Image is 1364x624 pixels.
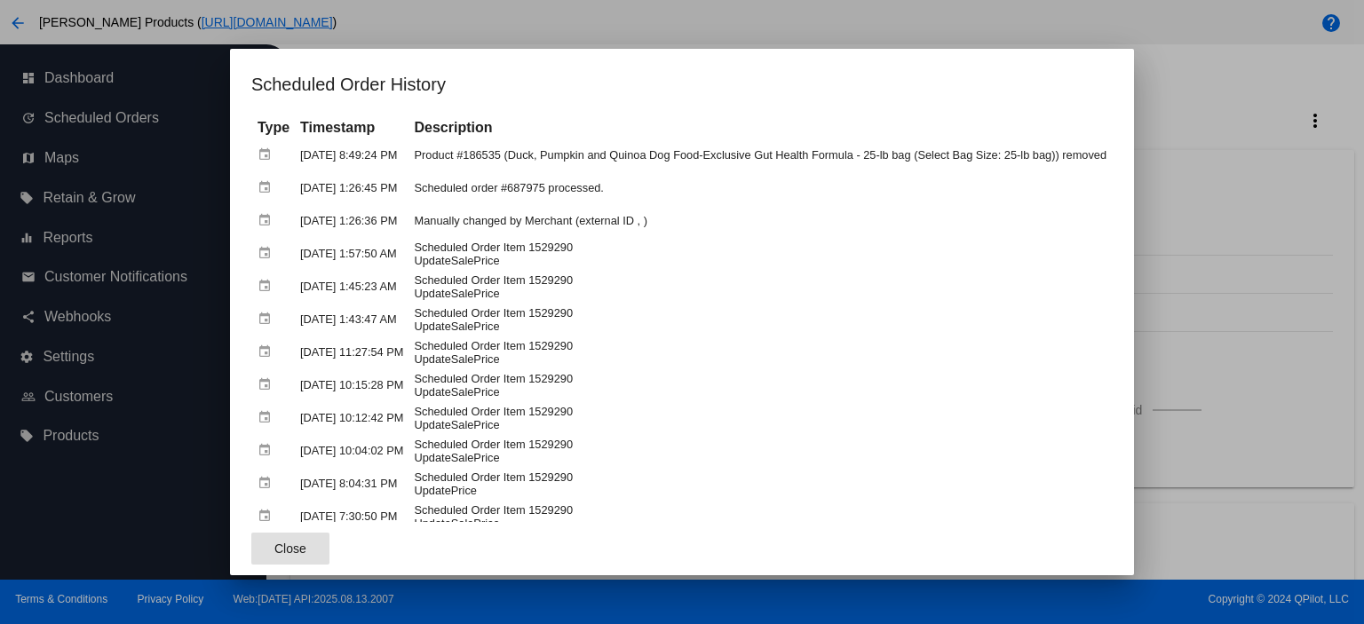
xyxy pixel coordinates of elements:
[296,369,408,400] td: [DATE] 10:15:28 PM
[296,139,408,170] td: [DATE] 8:49:24 PM
[258,305,279,333] mat-icon: event
[251,70,1113,99] h1: Scheduled Order History
[258,470,279,497] mat-icon: event
[409,336,1111,367] td: Scheduled Order Item 1529290 UpdateSalePrice
[258,502,279,530] mat-icon: event
[409,118,1111,138] th: Description
[296,336,408,367] td: [DATE] 11:27:54 PM
[258,273,279,300] mat-icon: event
[258,437,279,464] mat-icon: event
[409,402,1111,433] td: Scheduled Order Item 1529290 UpdateSalePrice
[296,271,408,302] td: [DATE] 1:45:23 AM
[296,118,408,138] th: Timestamp
[296,304,408,335] td: [DATE] 1:43:47 AM
[409,238,1111,269] td: Scheduled Order Item 1529290 UpdateSalePrice
[258,404,279,431] mat-icon: event
[296,468,408,499] td: [DATE] 8:04:31 PM
[296,172,408,203] td: [DATE] 1:26:45 PM
[409,172,1111,203] td: Scheduled order #687975 processed.
[409,435,1111,466] td: Scheduled Order Item 1529290 UpdateSalePrice
[296,435,408,466] td: [DATE] 10:04:02 PM
[409,271,1111,302] td: Scheduled Order Item 1529290 UpdateSalePrice
[296,238,408,269] td: [DATE] 1:57:50 AM
[258,141,279,169] mat-icon: event
[274,541,306,556] span: Close
[409,369,1111,400] td: Scheduled Order Item 1529290 UpdateSalePrice
[296,205,408,236] td: [DATE] 1:26:36 PM
[258,240,279,267] mat-icon: event
[258,371,279,399] mat-icon: event
[258,207,279,234] mat-icon: event
[409,205,1111,236] td: Manually changed by Merchant (external ID , )
[258,338,279,366] mat-icon: event
[409,139,1111,170] td: Product #186535 (Duck, Pumpkin and Quinoa Dog Food-Exclusive Gut Health Formula - 25-lb bag (Sele...
[409,468,1111,499] td: Scheduled Order Item 1529290 UpdatePrice
[296,402,408,433] td: [DATE] 10:12:42 PM
[251,533,329,565] button: Close dialog
[253,118,294,138] th: Type
[296,501,408,532] td: [DATE] 7:30:50 PM
[409,501,1111,532] td: Scheduled Order Item 1529290 UpdateSalePrice
[409,304,1111,335] td: Scheduled Order Item 1529290 UpdateSalePrice
[258,174,279,201] mat-icon: event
